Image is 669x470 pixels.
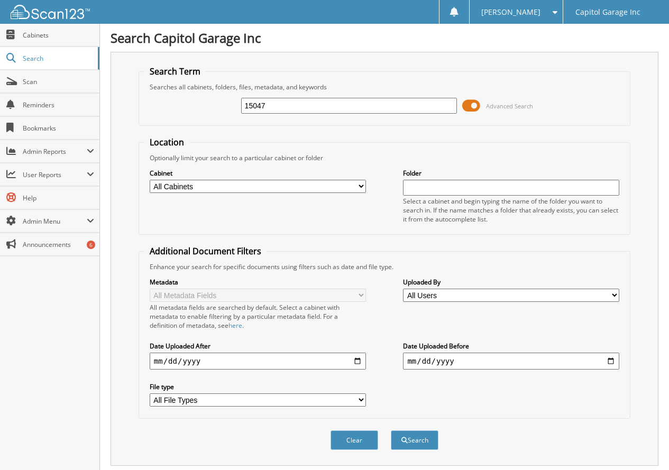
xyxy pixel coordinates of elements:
legend: Additional Document Filters [144,245,267,257]
div: Searches all cabinets, folders, files, metadata, and keywords [144,82,625,91]
label: Metadata [150,278,366,287]
h1: Search Capitol Garage Inc [111,29,658,47]
button: Clear [331,430,378,450]
div: All metadata fields are searched by default. Select a cabinet with metadata to enable filtering b... [150,303,366,330]
span: Reminders [23,100,94,109]
label: Date Uploaded Before [403,342,619,351]
span: Help [23,193,94,202]
label: Uploaded By [403,278,619,287]
span: Announcements [23,240,94,249]
div: Enhance your search for specific documents using filters such as date and file type. [144,262,625,271]
span: User Reports [23,170,87,179]
span: Scan [23,77,94,86]
span: Advanced Search [486,102,533,110]
div: Select a cabinet and begin typing the name of the folder you want to search in. If the name match... [403,197,619,224]
img: scan123-logo-white.svg [11,5,90,19]
div: 6 [87,241,95,249]
span: [PERSON_NAME] [481,9,540,15]
span: Capitol Garage Inc [575,9,640,15]
span: Cabinets [23,31,94,40]
button: Search [391,430,438,450]
legend: Search Term [144,66,206,77]
span: Search [23,54,93,63]
a: here [228,321,242,330]
label: Date Uploaded After [150,342,366,351]
span: Admin Menu [23,217,87,226]
input: end [403,353,619,370]
div: Optionally limit your search to a particular cabinet or folder [144,153,625,162]
span: Bookmarks [23,124,94,133]
input: start [150,353,366,370]
legend: Location [144,136,189,148]
label: File type [150,382,366,391]
span: Admin Reports [23,147,87,156]
label: Cabinet [150,169,366,178]
label: Folder [403,169,619,178]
